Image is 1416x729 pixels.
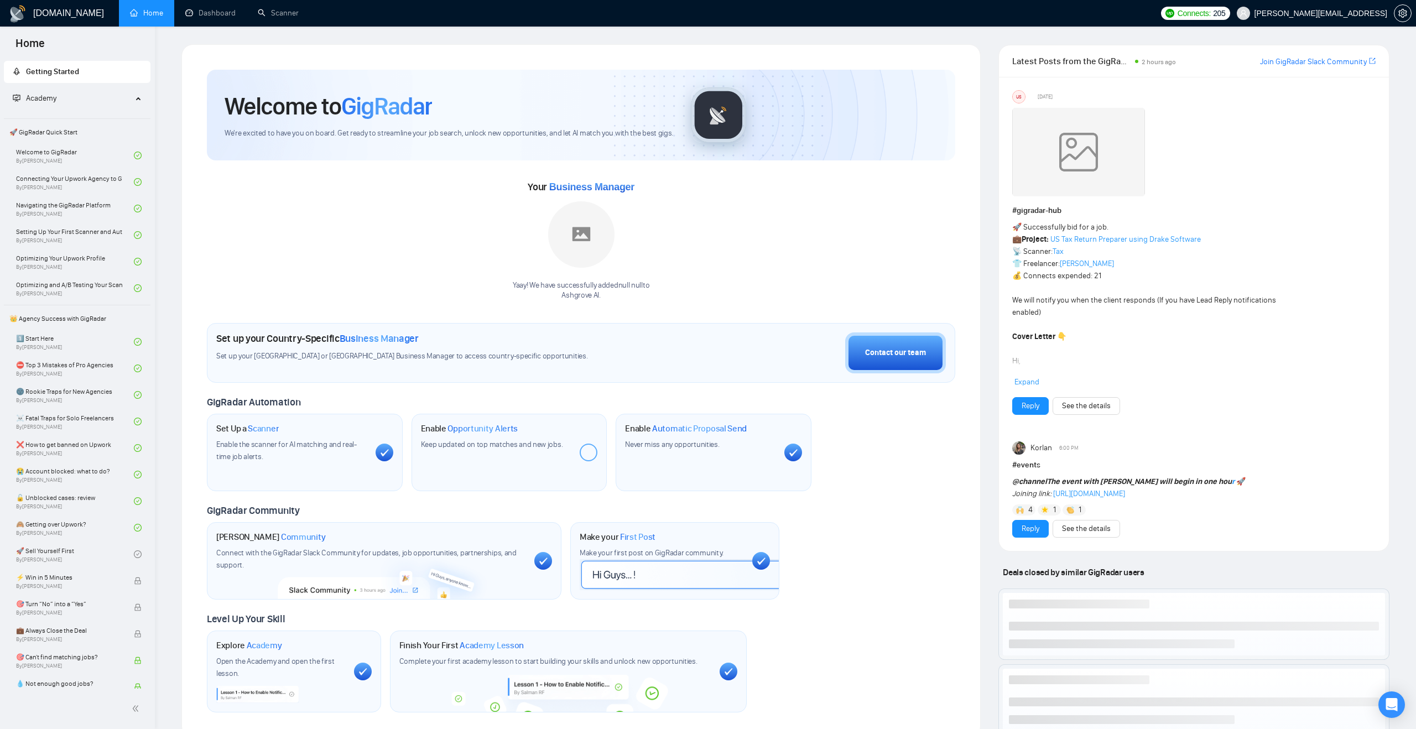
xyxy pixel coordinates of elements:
[16,196,134,221] a: Navigating the GigRadar PlatformBy[PERSON_NAME]
[207,396,300,408] span: GigRadar Automation
[1142,58,1176,66] span: 2 hours ago
[225,128,673,139] span: We're excited to have you on board. Get ready to streamline your job search, unlock new opportuni...
[16,436,134,460] a: ❌ How to get banned on UpworkBy[PERSON_NAME]
[1066,506,1074,514] img: 👏
[134,152,142,159] span: check-circle
[16,610,122,616] span: By [PERSON_NAME]
[134,338,142,346] span: check-circle
[865,347,926,359] div: Contact our team
[216,657,335,678] span: Open the Academy and open the first lesson.
[1012,520,1049,538] button: Reply
[247,640,282,651] span: Academy
[16,489,134,513] a: 🔓 Unblocked cases: reviewBy[PERSON_NAME]
[1022,235,1049,244] strong: Project:
[134,391,142,399] span: check-circle
[13,67,20,75] span: rocket
[1394,9,1412,18] a: setting
[528,181,634,193] span: Your
[580,548,723,558] span: Make your first post on GigRadar community.
[1213,7,1225,19] span: 205
[421,423,518,434] h1: Enable
[548,201,615,268] img: placeholder.png
[1060,259,1114,268] a: [PERSON_NAME]
[1053,397,1120,415] button: See the details
[185,8,236,18] a: dashboardDashboard
[1012,441,1025,455] img: Korlan
[216,640,282,651] h1: Explore
[216,548,517,570] span: Connect with the GigRadar Slack Community for updates, job opportunities, partnerships, and support.
[513,290,649,301] p: Ashgrove AI .
[549,181,634,192] span: Business Manager
[5,121,149,143] span: 🚀 GigRadar Quick Start
[16,462,134,487] a: 😭 Account blocked: what to do?By[PERSON_NAME]
[652,423,747,434] span: Automatic Proposal Send
[16,652,122,663] span: 🎯 Can't find matching jobs?
[5,308,149,330] span: 👑 Agency Success with GigRadar
[134,418,142,425] span: check-circle
[134,205,142,212] span: check-circle
[134,231,142,239] span: check-circle
[1041,506,1049,514] img: 🌟
[16,143,134,168] a: Welcome to GigRadarBy[PERSON_NAME]
[26,93,56,103] span: Academy
[1053,489,1125,498] a: [URL][DOMAIN_NAME]
[1013,91,1025,103] div: US
[1012,397,1049,415] button: Reply
[248,423,279,434] span: Scanner
[341,91,432,121] span: GigRadar
[1012,459,1376,471] h1: # events
[134,630,142,638] span: lock
[216,440,357,461] span: Enable the scanner for AI matching and real-time job alerts.
[207,504,300,517] span: GigRadar Community
[1012,489,1051,498] em: Joining link:
[1236,477,1246,486] span: 🚀
[1012,108,1145,196] img: weqQh+iSagEgQAAAABJRU5ErkJggg==
[16,170,134,194] a: Connecting Your Upwork Agency to GigRadarBy[PERSON_NAME]
[134,284,142,292] span: check-circle
[513,280,649,301] div: Yaay! We have successfully added null null to
[16,572,122,583] span: ⚡ Win in 5 Minutes
[16,276,134,300] a: Optimizing and A/B Testing Your Scanner for Better ResultsBy[PERSON_NAME]
[620,532,655,543] span: First Post
[13,94,20,102] span: fund-projection-screen
[1053,520,1120,538] button: See the details
[16,249,134,274] a: Optimizing Your Upwork ProfileBy[PERSON_NAME]
[1038,92,1053,102] span: [DATE]
[16,636,122,643] span: By [PERSON_NAME]
[216,423,279,434] h1: Set Up a
[1232,477,1235,486] a: r
[1022,400,1039,412] a: Reply
[340,332,419,345] span: Business Manager
[13,93,56,103] span: Academy
[1016,506,1024,514] img: 🙌
[399,640,524,651] h1: Finish Your First
[134,497,142,505] span: check-circle
[16,383,134,407] a: 🌚 Rookie Traps for New AgenciesBy[PERSON_NAME]
[26,67,79,76] span: Getting Started
[1079,504,1081,515] span: 1
[1260,56,1367,68] a: Join GigRadar Slack Community
[1022,523,1039,535] a: Reply
[16,515,134,540] a: 🙈 Getting over Upwork?By[PERSON_NAME]
[1012,332,1066,341] strong: Cover Letter 👇
[134,657,142,664] span: lock
[444,675,693,712] img: academy-bg.png
[16,678,122,689] span: 💧 Not enough good jobs?
[1369,56,1376,66] a: export
[134,550,142,558] span: check-circle
[845,332,946,373] button: Contact our team
[4,61,150,83] li: Getting Started
[447,423,518,434] span: Opportunity Alerts
[1012,205,1376,217] h1: # gigradar-hub
[134,524,142,532] span: check-circle
[134,471,142,478] span: check-circle
[1378,691,1405,718] div: Open Intercom Messenger
[258,8,299,18] a: searchScanner
[1050,235,1201,244] a: US Tax Return Preparer using Drake Software
[16,223,134,247] a: Setting Up Your First Scanner and Auto-BidderBy[PERSON_NAME]
[625,440,719,449] span: Never miss any opportunities.
[16,625,122,636] span: 💼 Always Close the Deal
[225,91,432,121] h1: Welcome to
[281,532,326,543] span: Community
[134,178,142,186] span: check-circle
